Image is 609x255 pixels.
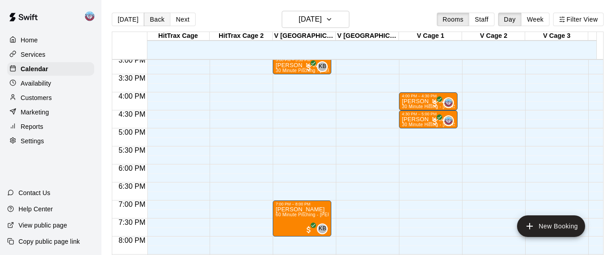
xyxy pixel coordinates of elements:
a: Reports [7,120,94,133]
p: Reports [21,122,43,131]
button: Back [144,13,170,26]
span: 7:30 PM [116,219,148,226]
span: 60 Minute Pitching - [PERSON_NAME] [275,212,359,217]
img: Noah Stofman [84,11,95,22]
span: 6:00 PM [116,164,148,172]
div: Keith Boswick [317,61,328,72]
div: V Cage 3 [525,32,588,41]
p: Copy public page link [18,237,80,246]
span: 8:00 PM [116,237,148,244]
a: Settings [7,134,94,148]
div: 4:30 PM – 5:00 PM: 30 Minute Hitting - Voorhees [399,110,458,128]
div: Noah Stofman [82,7,101,25]
div: 3:00 PM – 3:30 PM: Jack Scarpa [273,56,331,74]
span: 5:30 PM [116,146,148,154]
span: 30 Minute Hitting - [PERSON_NAME] [402,104,481,109]
p: Marketing [21,108,49,117]
div: 3:00 PM – 3:30 PM [275,58,329,62]
span: 5:00 PM [116,128,148,136]
button: Staff [469,13,495,26]
button: Week [521,13,549,26]
button: [DATE] [112,13,144,26]
button: Filter View [553,13,604,26]
button: [DATE] [282,11,349,28]
button: add [517,215,585,237]
div: V [GEOGRAPHIC_DATA] 1 [273,32,336,41]
span: All customers have paid [304,225,313,234]
p: View public page [18,221,67,230]
div: 4:30 PM – 5:00 PM [402,112,455,116]
span: 3:30 PM [116,74,148,82]
span: 3:00 PM [116,56,148,64]
a: Availability [7,77,94,90]
span: All customers have paid [304,63,313,72]
a: Services [7,48,94,61]
p: Customers [21,93,52,102]
div: Keith Boswick [317,223,328,234]
p: Services [21,50,46,59]
span: KB [319,224,326,233]
div: Noah Stofman [443,115,454,126]
img: Noah Stofman [444,98,453,107]
div: HitTrax Cage [147,32,210,41]
span: Noah Stofman [447,97,454,108]
a: Customers [7,91,94,105]
div: 7:00 PM – 8:00 PM [275,202,329,206]
span: 4:00 PM [116,92,148,100]
div: 4:00 PM – 4:30 PM [402,94,455,98]
span: 30 Minute Pitching - [PERSON_NAME] [275,68,359,73]
div: 7:00 PM – 8:00 PM: Dominic Sidani [273,200,331,237]
div: V [GEOGRAPHIC_DATA] 2 [336,32,399,41]
p: Home [21,36,38,45]
p: Help Center [18,205,53,214]
span: All customers have paid [430,99,440,108]
p: Contact Us [18,188,50,197]
span: Keith Boswick [321,223,328,234]
span: 30 Minute Hitting - [PERSON_NAME] [402,122,481,127]
img: Noah Stofman [444,116,453,125]
span: 6:30 PM [116,182,148,190]
span: Noah Stofman [447,115,454,126]
span: KB [319,62,326,71]
h6: [DATE] [299,13,322,26]
button: Rooms [437,13,469,26]
div: Noah Stofman [443,97,454,108]
span: 7:00 PM [116,200,148,208]
div: HitTrax Cage 2 [210,32,273,41]
div: V Cage 1 [399,32,462,41]
button: Day [498,13,522,26]
a: Marketing [7,105,94,119]
a: Calendar [7,62,94,76]
span: Keith Boswick [321,61,328,72]
p: Availability [21,79,51,88]
p: Settings [21,137,44,146]
div: V Cage 2 [462,32,525,41]
p: Calendar [21,64,48,73]
button: Next [170,13,195,26]
div: 4:00 PM – 4:30 PM: 30 Minute Hitting - Voorhees [399,92,458,110]
span: 4:30 PM [116,110,148,118]
span: All customers have paid [430,117,440,126]
a: Home [7,33,94,47]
